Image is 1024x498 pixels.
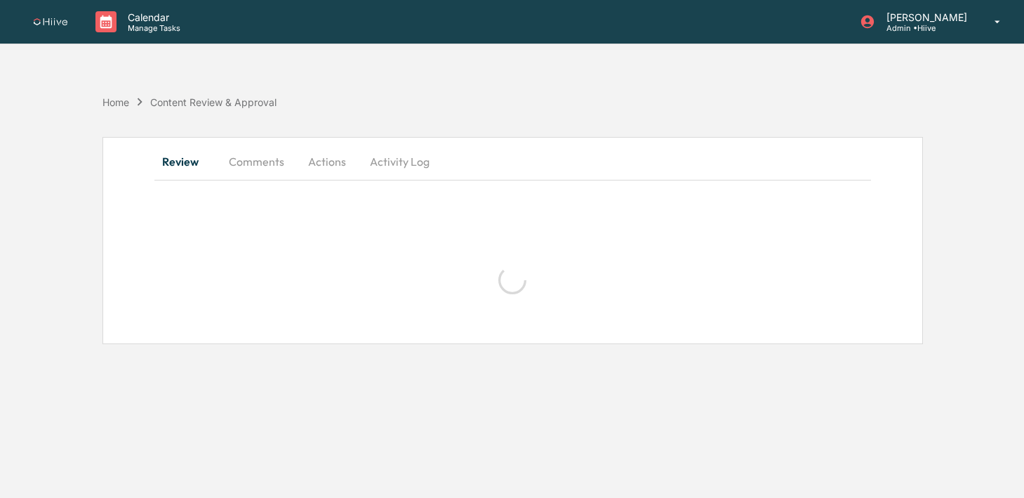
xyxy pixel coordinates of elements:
p: Admin • Hiive [875,23,974,33]
img: logo [34,18,67,26]
p: Calendar [117,11,187,23]
button: Actions [295,145,359,178]
div: Home [102,96,129,108]
button: Comments [218,145,295,178]
div: secondary tabs example [154,145,871,178]
button: Activity Log [359,145,441,178]
p: Manage Tasks [117,23,187,33]
button: Review [154,145,218,178]
div: Content Review & Approval [150,96,277,108]
p: [PERSON_NAME] [875,11,974,23]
